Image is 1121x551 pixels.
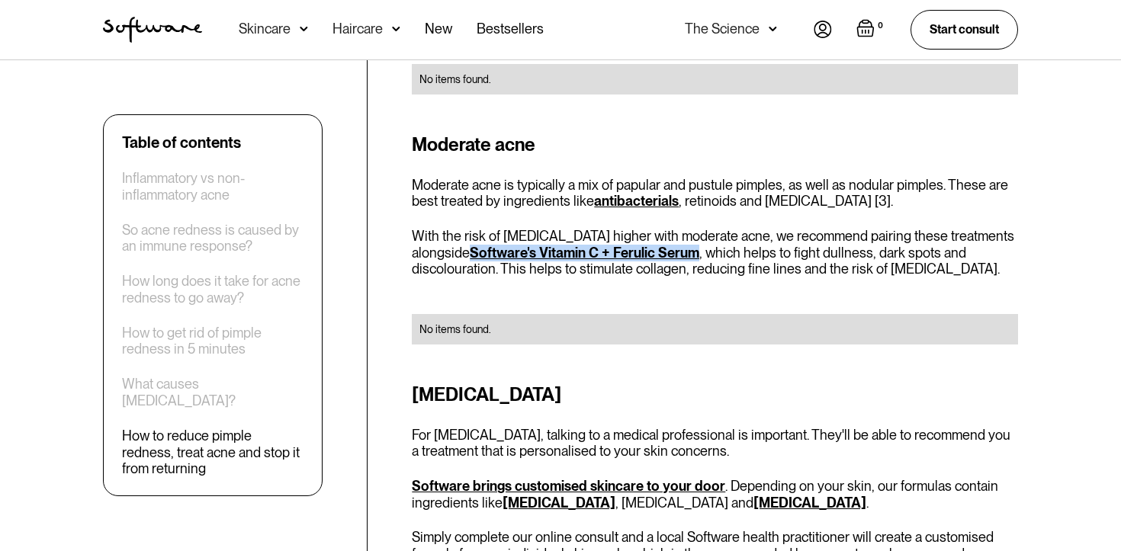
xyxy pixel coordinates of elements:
[875,19,886,33] div: 0
[412,131,1018,159] h3: Moderate acne
[103,17,202,43] img: Software Logo
[685,21,760,37] div: The Science
[753,495,866,511] a: [MEDICAL_DATA]
[470,245,699,261] a: Software's Vitamin C + Ferulic Serum
[503,495,615,511] a: [MEDICAL_DATA]
[419,322,1010,337] div: No items found.
[332,21,383,37] div: Haircare
[122,376,304,408] a: What causes [MEDICAL_DATA]?
[412,478,1018,511] p: . Depending on your skin, our formulas contain ingredients like , [MEDICAL_DATA] and .
[412,177,1018,210] p: Moderate acne is typically a mix of papular and pustule pimples, as well as nodular pimples. Thes...
[856,19,886,40] a: Open empty cart
[300,21,308,37] img: arrow down
[412,427,1018,460] p: For [MEDICAL_DATA], talking to a medical professional is important. They'll be able to recommend ...
[122,170,304,203] a: Inflammatory vs non-inflammatory acne
[122,428,304,477] a: How to reduce pimple redness, treat acne and stop it from returning
[239,21,291,37] div: Skincare
[122,133,241,152] div: Table of contents
[412,381,1018,408] h3: [MEDICAL_DATA]
[122,222,304,255] a: So acne redness is caused by an immune response?
[419,72,1010,87] div: No items found.
[594,193,679,209] a: antibacterials
[103,17,202,43] a: home
[392,21,400,37] img: arrow down
[412,478,725,494] a: Software brings customised skincare to your door
[412,228,1018,277] p: With the risk of [MEDICAL_DATA] higher with moderate acne, we recommend pairing these treatments ...
[122,325,304,357] a: How to get rid of pimple redness in 5 minutes
[122,273,304,306] a: How long does it take for acne redness to go away?
[769,21,777,37] img: arrow down
[911,10,1018,49] a: Start consult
